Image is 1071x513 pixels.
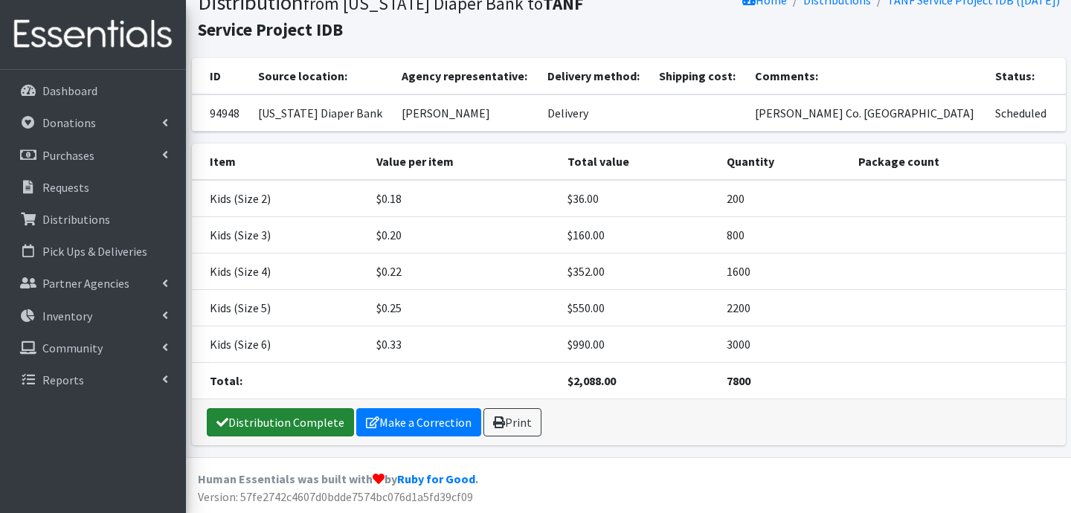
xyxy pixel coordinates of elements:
[746,58,986,94] th: Comments:
[718,326,849,363] td: 3000
[207,408,354,436] a: Distribution Complete
[393,94,538,132] td: [PERSON_NAME]
[6,301,180,331] a: Inventory
[210,373,242,388] strong: Total:
[192,217,368,254] td: Kids (Size 3)
[559,180,718,217] td: $36.00
[42,341,103,355] p: Community
[538,94,650,132] td: Delivery
[42,244,147,259] p: Pick Ups & Deliveries
[42,83,97,98] p: Dashboard
[559,254,718,290] td: $352.00
[6,76,180,106] a: Dashboard
[650,58,746,94] th: Shipping cost:
[559,217,718,254] td: $160.00
[6,10,180,59] img: HumanEssentials
[746,94,986,132] td: [PERSON_NAME] Co. [GEOGRAPHIC_DATA]
[718,254,849,290] td: 1600
[192,94,249,132] td: 94948
[42,372,84,387] p: Reports
[198,471,478,486] strong: Human Essentials was built with by .
[367,143,559,180] th: Value per item
[198,489,473,504] span: Version: 57fe2742c4607d0bdde7574bc076d1a5fd39cf09
[397,471,475,486] a: Ruby for Good
[42,309,92,323] p: Inventory
[718,290,849,326] td: 2200
[559,143,718,180] th: Total value
[6,204,180,234] a: Distributions
[367,217,559,254] td: $0.20
[538,58,650,94] th: Delivery method:
[6,236,180,266] a: Pick Ups & Deliveries
[718,217,849,254] td: 800
[249,58,393,94] th: Source location:
[393,58,538,94] th: Agency representative:
[367,326,559,363] td: $0.33
[559,290,718,326] td: $550.00
[559,326,718,363] td: $990.00
[727,373,750,388] strong: 7800
[356,408,481,436] a: Make a Correction
[567,373,616,388] strong: $2,088.00
[367,180,559,217] td: $0.18
[192,290,368,326] td: Kids (Size 5)
[6,172,180,202] a: Requests
[986,58,1066,94] th: Status:
[192,143,368,180] th: Item
[42,212,110,227] p: Distributions
[718,143,849,180] th: Quantity
[849,143,1066,180] th: Package count
[367,290,559,326] td: $0.25
[367,254,559,290] td: $0.22
[192,180,368,217] td: Kids (Size 2)
[6,268,180,298] a: Partner Agencies
[192,254,368,290] td: Kids (Size 4)
[192,326,368,363] td: Kids (Size 6)
[986,94,1066,132] td: Scheduled
[249,94,393,132] td: [US_STATE] Diaper Bank
[42,115,96,130] p: Donations
[42,148,94,163] p: Purchases
[6,108,180,138] a: Donations
[6,365,180,395] a: Reports
[6,333,180,363] a: Community
[192,58,249,94] th: ID
[42,180,89,195] p: Requests
[6,141,180,170] a: Purchases
[42,276,129,291] p: Partner Agencies
[718,180,849,217] td: 200
[483,408,541,436] a: Print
